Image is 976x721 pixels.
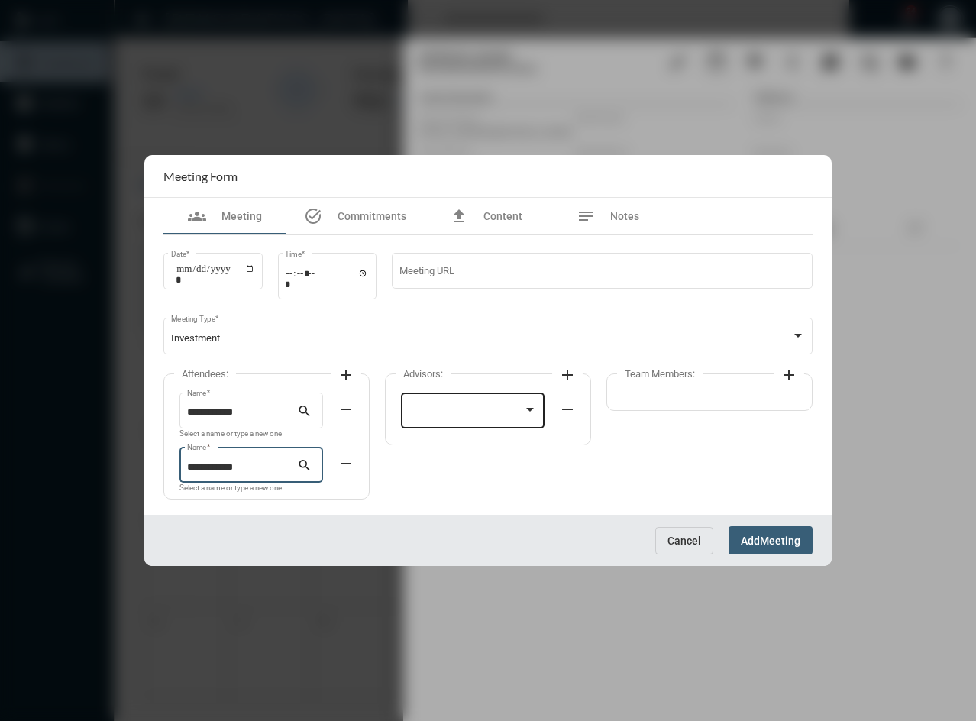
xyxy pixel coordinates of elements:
mat-icon: search [297,457,315,476]
span: Meeting [221,210,262,222]
span: Content [483,210,522,222]
mat-icon: remove [558,400,577,419]
label: Advisors: [396,368,451,380]
mat-icon: remove [337,454,355,473]
mat-hint: Select a name or type a new one [179,484,282,493]
button: Cancel [655,527,713,554]
span: Cancel [667,535,701,547]
label: Team Members: [617,368,703,380]
mat-hint: Select a name or type a new one [179,430,282,438]
button: AddMeeting [729,526,813,554]
mat-icon: task_alt [304,207,322,225]
mat-icon: add [337,366,355,384]
span: Commitments [338,210,406,222]
span: Add [741,535,760,547]
mat-icon: notes [577,207,595,225]
mat-icon: groups [188,207,206,225]
mat-icon: file_upload [450,207,468,225]
mat-icon: remove [337,400,355,419]
span: Notes [610,210,639,222]
mat-icon: add [558,366,577,384]
h2: Meeting Form [163,169,238,183]
span: Meeting [760,535,800,547]
mat-icon: search [297,403,315,422]
span: Investment [171,332,220,344]
mat-icon: add [780,366,798,384]
label: Attendees: [174,368,236,380]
